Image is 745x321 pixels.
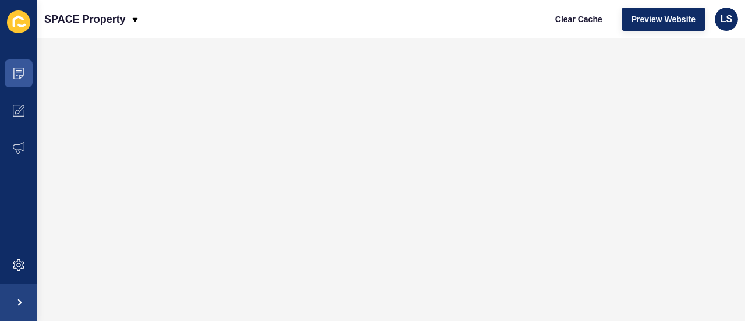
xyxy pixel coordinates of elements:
span: Preview Website [632,13,696,25]
span: LS [721,13,732,25]
button: Preview Website [622,8,705,31]
button: Clear Cache [545,8,612,31]
p: SPACE Property [44,5,126,34]
span: Clear Cache [555,13,602,25]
